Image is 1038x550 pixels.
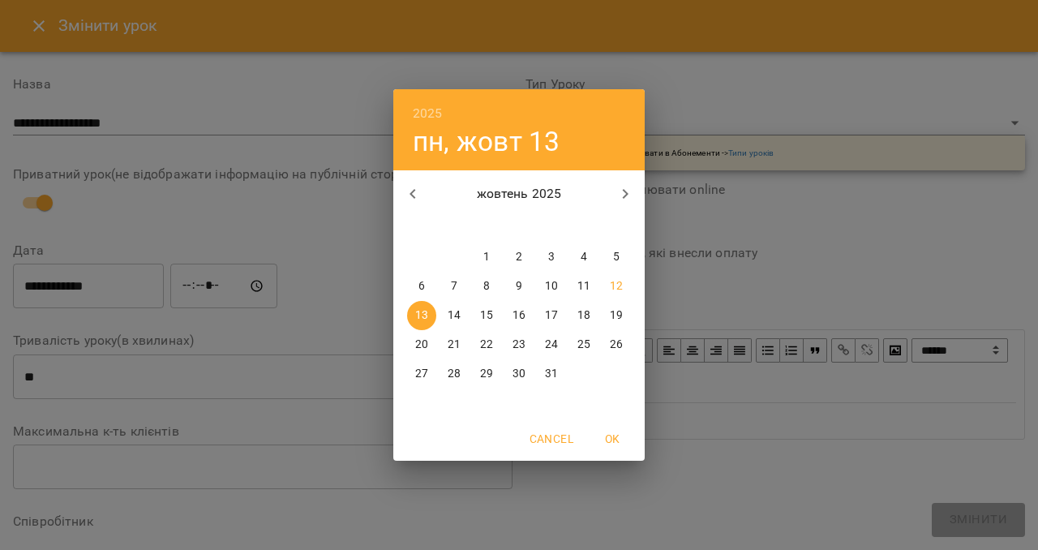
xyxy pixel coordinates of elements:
[545,278,558,294] p: 10
[483,249,490,265] p: 1
[537,243,566,272] button: 3
[483,278,490,294] p: 8
[440,359,469,389] button: 28
[516,249,522,265] p: 2
[418,278,425,294] p: 6
[513,337,525,353] p: 23
[545,366,558,382] p: 31
[577,337,590,353] p: 25
[415,307,428,324] p: 13
[577,278,590,294] p: 11
[537,359,566,389] button: 31
[569,301,598,330] button: 18
[523,424,580,453] button: Cancel
[581,249,587,265] p: 4
[504,272,534,301] button: 9
[537,330,566,359] button: 24
[415,337,428,353] p: 20
[440,301,469,330] button: 14
[504,301,534,330] button: 16
[602,243,631,272] button: 5
[613,249,620,265] p: 5
[407,330,436,359] button: 20
[504,330,534,359] button: 23
[610,337,623,353] p: 26
[440,218,469,234] span: вт
[516,278,522,294] p: 9
[537,301,566,330] button: 17
[577,307,590,324] p: 18
[610,307,623,324] p: 19
[593,429,632,449] span: OK
[602,330,631,359] button: 26
[602,301,631,330] button: 19
[472,301,501,330] button: 15
[472,330,501,359] button: 22
[451,278,457,294] p: 7
[407,359,436,389] button: 27
[569,272,598,301] button: 11
[504,243,534,272] button: 2
[480,307,493,324] p: 15
[472,243,501,272] button: 1
[569,243,598,272] button: 4
[513,307,525,324] p: 16
[407,272,436,301] button: 6
[432,184,607,204] p: жовтень 2025
[504,359,534,389] button: 30
[480,366,493,382] p: 29
[545,307,558,324] p: 17
[610,278,623,294] p: 12
[472,218,501,234] span: ср
[504,218,534,234] span: чт
[602,272,631,301] button: 12
[407,218,436,234] span: пн
[448,366,461,382] p: 28
[480,337,493,353] p: 22
[537,272,566,301] button: 10
[530,429,573,449] span: Cancel
[545,337,558,353] p: 24
[602,218,631,234] span: нд
[548,249,555,265] p: 3
[413,102,443,125] button: 2025
[407,301,436,330] button: 13
[472,272,501,301] button: 8
[537,218,566,234] span: пт
[513,366,525,382] p: 30
[415,366,428,382] p: 27
[569,218,598,234] span: сб
[569,330,598,359] button: 25
[586,424,638,453] button: OK
[440,330,469,359] button: 21
[440,272,469,301] button: 7
[448,337,461,353] p: 21
[448,307,461,324] p: 14
[472,359,501,389] button: 29
[413,125,560,158] button: пн, жовт 13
